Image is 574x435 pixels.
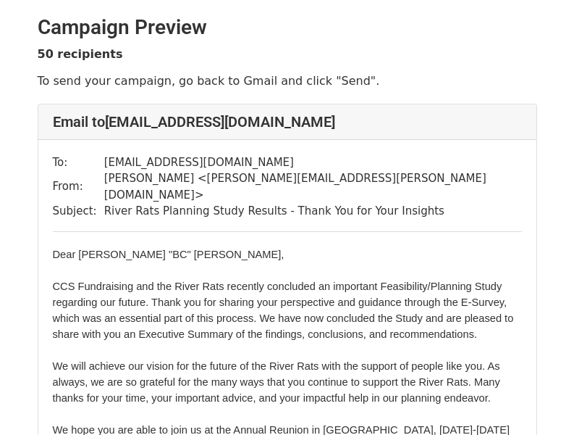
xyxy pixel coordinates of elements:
[38,47,123,61] strong: 50 recipients
[38,15,537,40] h2: Campaign Preview
[53,113,522,130] h4: Email to [EMAIL_ADDRESS][DOMAIN_NAME]
[104,170,522,203] td: [PERSON_NAME] < [PERSON_NAME][EMAIL_ADDRESS][PERSON_NAME][DOMAIN_NAME] >
[53,249,284,260] span: Dear [PERSON_NAME] "BC" [PERSON_NAME],
[53,170,104,203] td: From:
[104,203,522,220] td: River Rats Planning Study Results - Thank You for Your Insights
[53,360,500,404] span: We will achieve our vision for the future of the River Rats with the support of people like you. ...
[104,154,522,171] td: [EMAIL_ADDRESS][DOMAIN_NAME]
[53,154,104,171] td: To:
[38,73,537,88] p: To send your campaign, go back to Gmail and click "Send".
[53,203,104,220] td: Subject:
[53,281,514,340] span: CCS Fundraising and the River Rats recently concluded an important Feasibility/Planning Study reg...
